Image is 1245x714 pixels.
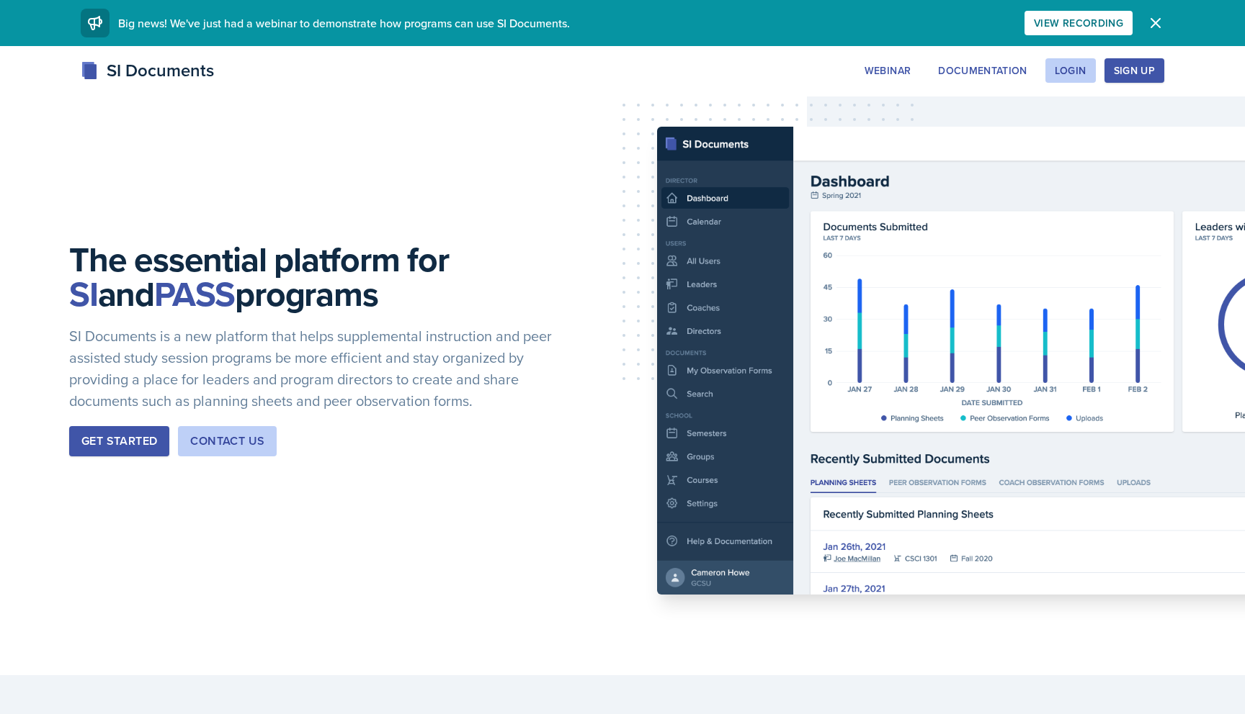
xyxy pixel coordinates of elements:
[1045,58,1096,83] button: Login
[1025,11,1133,35] button: View Recording
[81,58,214,83] div: SI Documents
[118,15,570,31] span: Big news! We've just had a webinar to demonstrate how programs can use SI Documents.
[1034,17,1123,29] div: View Recording
[1055,65,1086,76] div: Login
[81,433,157,450] div: Get Started
[929,58,1037,83] button: Documentation
[69,426,169,456] button: Get Started
[865,65,911,76] div: Webinar
[1105,58,1164,83] button: Sign Up
[1114,65,1155,76] div: Sign Up
[190,433,264,450] div: Contact Us
[855,58,920,83] button: Webinar
[178,426,277,456] button: Contact Us
[938,65,1027,76] div: Documentation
